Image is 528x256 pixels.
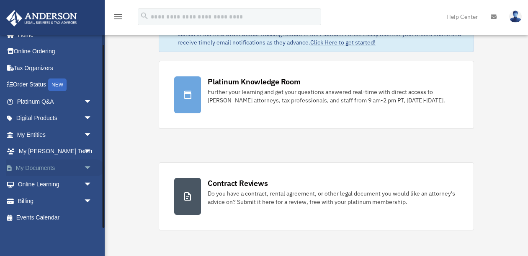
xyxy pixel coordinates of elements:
a: Online Learningarrow_drop_down [6,176,105,193]
div: Further your learning and get your questions answered real-time with direct access to [PERSON_NAM... [208,88,458,104]
img: User Pic [509,10,522,23]
i: menu [113,12,123,22]
a: My Entitiesarrow_drop_down [6,126,105,143]
i: search [140,11,149,21]
span: arrow_drop_down [84,126,100,144]
a: Digital Productsarrow_drop_down [6,110,105,127]
img: Anderson Advisors Platinum Portal [4,10,80,26]
a: My [PERSON_NAME] Teamarrow_drop_down [6,143,105,160]
a: Tax Organizers [6,60,105,76]
a: Events Calendar [6,209,105,226]
a: Order StatusNEW [6,76,105,94]
div: NEW [48,78,67,91]
div: Do you have a contract, rental agreement, or other legal document you would like an attorney's ad... [208,189,458,206]
span: arrow_drop_down [84,159,100,177]
a: Online Ordering [6,43,105,60]
a: menu [113,15,123,22]
a: Click Here to get started! [310,39,376,46]
a: Billingarrow_drop_down [6,193,105,209]
span: arrow_drop_down [84,193,100,210]
a: Contract Reviews Do you have a contract, rental agreement, or other legal document you would like... [159,162,474,230]
div: Contract Reviews [208,178,268,188]
span: arrow_drop_down [84,93,100,110]
span: arrow_drop_down [84,110,100,127]
a: My Documentsarrow_drop_down [6,159,105,176]
a: Platinum Knowledge Room Further your learning and get your questions answered real-time with dire... [159,61,474,129]
a: Platinum Q&Aarrow_drop_down [6,93,105,110]
div: Platinum Knowledge Room [208,76,301,87]
span: arrow_drop_down [84,176,100,193]
span: arrow_drop_down [84,143,100,160]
